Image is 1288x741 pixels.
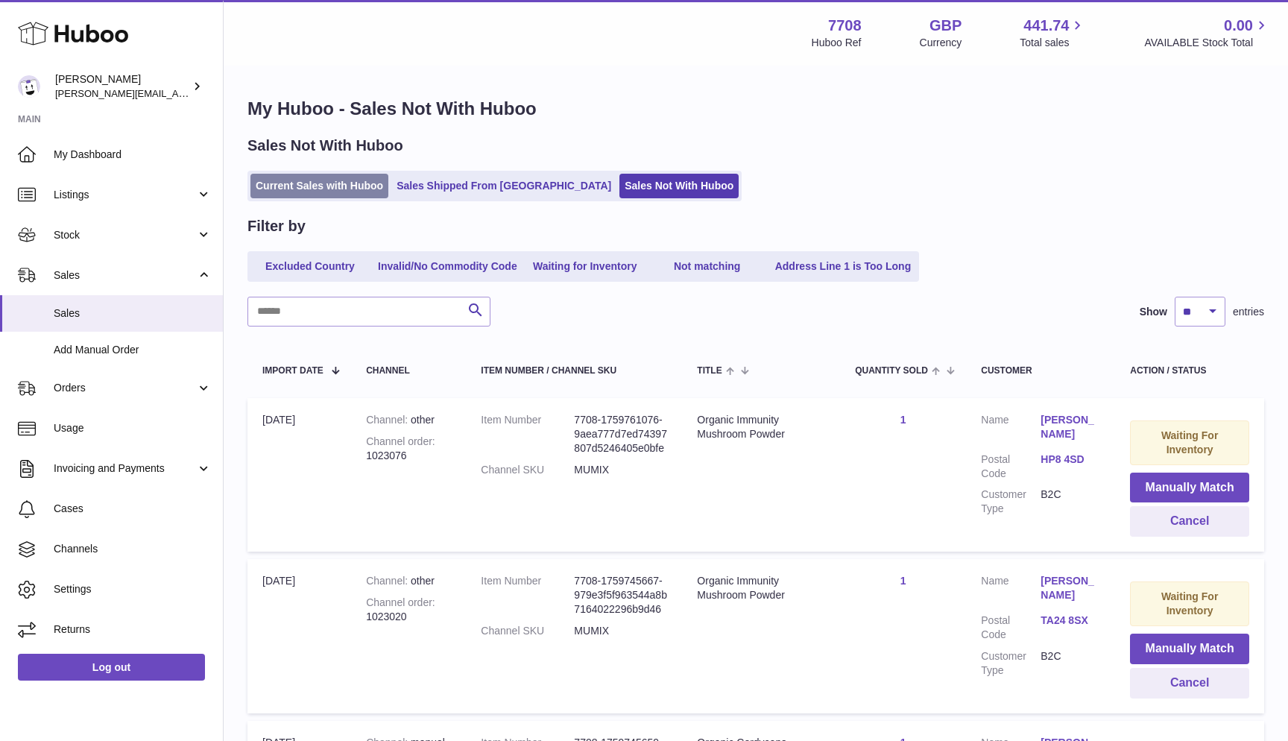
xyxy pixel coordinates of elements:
[54,381,196,395] span: Orders
[574,413,667,455] dd: 7708-1759761076-9aea777d7ed74397807d5246405e0bfe
[770,254,917,279] a: Address Line 1 is Too Long
[54,268,196,283] span: Sales
[366,366,451,376] div: Channel
[54,343,212,357] span: Add Manual Order
[525,254,645,279] a: Waiting for Inventory
[1161,590,1218,617] strong: Waiting For Inventory
[55,72,189,101] div: [PERSON_NAME]
[18,75,40,98] img: victor@erbology.co
[981,413,1041,445] dt: Name
[54,188,196,202] span: Listings
[1041,649,1100,678] dd: B2C
[1130,366,1249,376] div: Action / Status
[981,649,1041,678] dt: Customer Type
[481,463,574,477] dt: Channel SKU
[366,574,451,588] div: other
[247,216,306,236] h2: Filter by
[262,366,323,376] span: Import date
[1140,305,1167,319] label: Show
[366,596,451,624] div: 1023020
[1023,16,1069,36] span: 441.74
[54,502,212,516] span: Cases
[1041,413,1100,441] a: [PERSON_NAME]
[1130,506,1249,537] button: Cancel
[981,453,1041,481] dt: Postal Code
[373,254,523,279] a: Invalid/No Commodity Code
[54,148,212,162] span: My Dashboard
[481,574,574,617] dt: Item Number
[1041,453,1100,467] a: HP8 4SD
[481,366,667,376] div: Item Number / Channel SKU
[1224,16,1253,36] span: 0.00
[54,421,212,435] span: Usage
[574,624,667,638] dd: MUMIX
[929,16,962,36] strong: GBP
[250,174,388,198] a: Current Sales with Huboo
[54,228,196,242] span: Stock
[1161,429,1218,455] strong: Waiting For Inventory
[697,413,825,441] div: Organic Immunity Mushroom Powder
[54,542,212,556] span: Channels
[1144,16,1270,50] a: 0.00 AVAILABLE Stock Total
[981,488,1041,516] dt: Customer Type
[981,614,1041,642] dt: Postal Code
[247,97,1264,121] h1: My Huboo - Sales Not With Huboo
[697,574,825,602] div: Organic Immunity Mushroom Powder
[481,624,574,638] dt: Channel SKU
[574,574,667,617] dd: 7708-1759745667-979e3f5f963544a8b7164022296b9d46
[366,414,411,426] strong: Channel
[247,398,351,552] td: [DATE]
[391,174,616,198] a: Sales Shipped From [GEOGRAPHIC_DATA]
[54,461,196,476] span: Invoicing and Payments
[1144,36,1270,50] span: AVAILABLE Stock Total
[855,366,928,376] span: Quantity Sold
[54,622,212,637] span: Returns
[697,366,722,376] span: Title
[812,36,862,50] div: Huboo Ref
[366,575,411,587] strong: Channel
[900,414,906,426] a: 1
[1020,16,1086,50] a: 441.74 Total sales
[366,435,435,447] strong: Channel order
[1041,574,1100,602] a: [PERSON_NAME]
[828,16,862,36] strong: 7708
[55,87,299,99] span: [PERSON_NAME][EMAIL_ADDRESS][DOMAIN_NAME]
[574,463,667,477] dd: MUMIX
[619,174,739,198] a: Sales Not With Huboo
[1020,36,1086,50] span: Total sales
[481,413,574,455] dt: Item Number
[1041,488,1100,516] dd: B2C
[54,306,212,321] span: Sales
[900,575,906,587] a: 1
[1233,305,1264,319] span: entries
[366,413,451,427] div: other
[1041,614,1100,628] a: TA24 8SX
[920,36,962,50] div: Currency
[1130,473,1249,503] button: Manually Match
[1130,634,1249,664] button: Manually Match
[366,596,435,608] strong: Channel order
[250,254,370,279] a: Excluded Country
[1130,668,1249,699] button: Cancel
[648,254,767,279] a: Not matching
[366,435,451,463] div: 1023076
[18,654,205,681] a: Log out
[981,366,1100,376] div: Customer
[54,582,212,596] span: Settings
[247,559,351,713] td: [DATE]
[247,136,403,156] h2: Sales Not With Huboo
[981,574,1041,606] dt: Name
